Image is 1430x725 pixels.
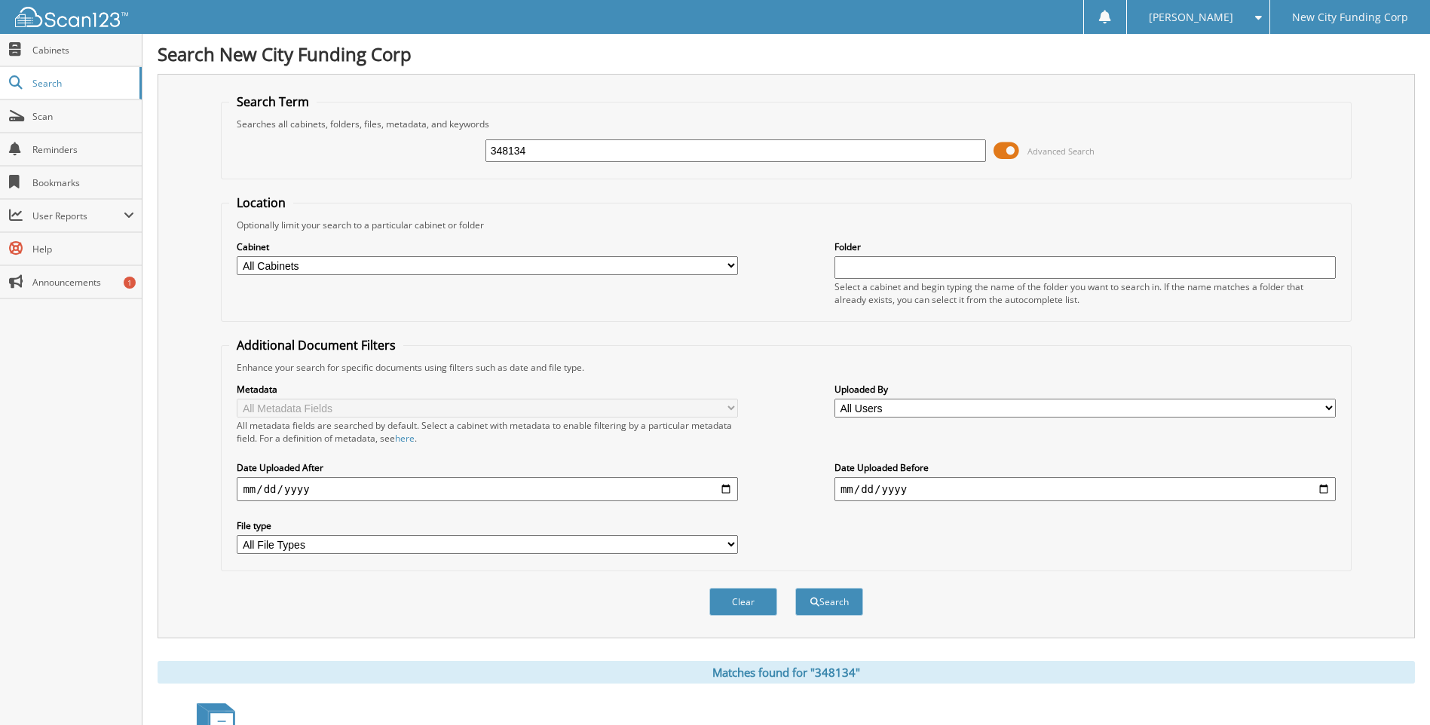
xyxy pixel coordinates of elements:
[834,383,1336,396] label: Uploaded By
[32,276,134,289] span: Announcements
[237,461,738,474] label: Date Uploaded After
[229,219,1343,231] div: Optionally limit your search to a particular cabinet or folder
[32,44,134,57] span: Cabinets
[1027,145,1095,157] span: Advanced Search
[834,461,1336,474] label: Date Uploaded Before
[237,477,738,501] input: start
[229,337,403,353] legend: Additional Document Filters
[237,383,738,396] label: Metadata
[237,240,738,253] label: Cabinet
[834,280,1336,306] div: Select a cabinet and begin typing the name of the folder you want to search in. If the name match...
[229,194,293,211] legend: Location
[1292,13,1408,22] span: New City Funding Corp
[32,143,134,156] span: Reminders
[229,93,317,110] legend: Search Term
[834,240,1336,253] label: Folder
[1149,13,1233,22] span: [PERSON_NAME]
[229,361,1343,374] div: Enhance your search for specific documents using filters such as date and file type.
[15,7,128,27] img: scan123-logo-white.svg
[229,118,1343,130] div: Searches all cabinets, folders, files, metadata, and keywords
[1355,653,1430,725] iframe: Chat Widget
[124,277,136,289] div: 1
[795,588,863,616] button: Search
[32,77,132,90] span: Search
[32,176,134,189] span: Bookmarks
[32,110,134,123] span: Scan
[834,477,1336,501] input: end
[32,243,134,255] span: Help
[709,588,777,616] button: Clear
[158,661,1415,684] div: Matches found for "348134"
[32,210,124,222] span: User Reports
[158,41,1415,66] h1: Search New City Funding Corp
[237,519,738,532] label: File type
[237,419,738,445] div: All metadata fields are searched by default. Select a cabinet with metadata to enable filtering b...
[395,432,415,445] a: here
